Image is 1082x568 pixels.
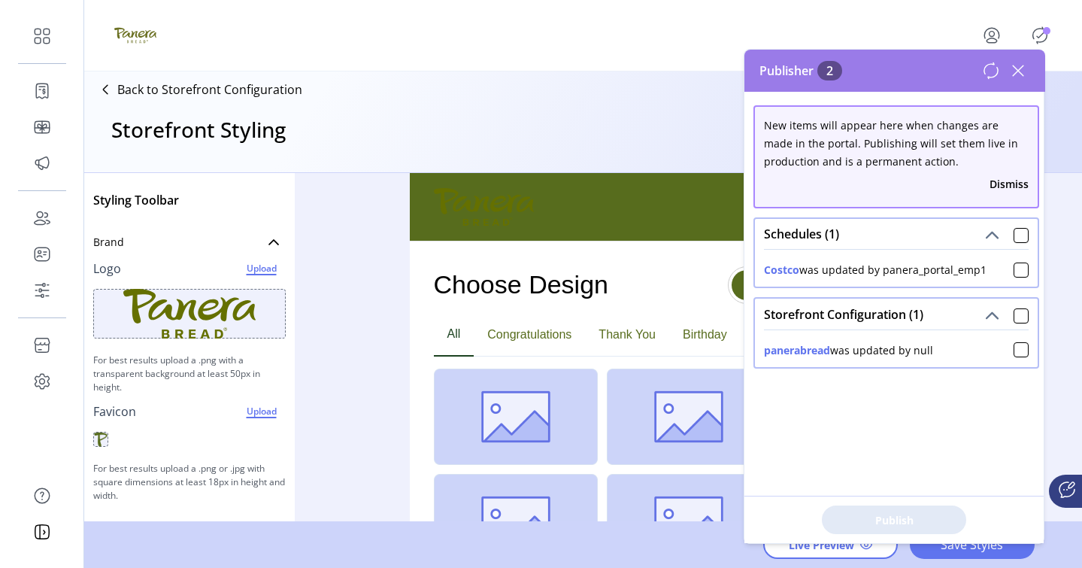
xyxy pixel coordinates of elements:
span: Brand [93,237,124,248]
button: Storefront Configuration (1) [981,305,1002,326]
p: Logo [93,260,121,278]
div: was updated by null [764,342,933,358]
button: Birthday [669,313,741,357]
p: Back to Storefront Configuration [117,80,302,99]
span: Publisher [759,62,842,80]
span: Live Preview [789,537,854,553]
button: Dismiss [990,176,1029,192]
p: Styling Toolbar [93,191,286,209]
span: Storefront Configuration (1) [764,308,923,320]
div: Brand [93,257,286,527]
button: Save Styles [910,530,1035,559]
button: Virtual Cards [732,270,834,300]
div: was updated by panera_portal_emp1 [764,262,987,278]
button: All [434,313,474,357]
span: Save Styles [929,536,1015,554]
h3: Storefront Styling [111,114,286,145]
button: Live Preview [763,530,898,559]
span: Upload [239,260,283,278]
img: logo [114,14,156,56]
p: For best results upload a .png or .jpg with square dimensions at least 18px in height and width. [93,456,286,509]
button: Publisher Panel [1028,23,1052,47]
button: panerabread [764,342,830,358]
a: Brand [93,227,286,257]
span: Schedules (1) [764,228,839,240]
button: Schedules (1) [981,225,1002,246]
span: Upload [239,402,283,421]
button: Thank You [585,313,669,357]
p: For best results upload a .png with a transparent background at least 50px in height. [93,348,286,400]
button: Baby [741,313,795,357]
p: Favicon [93,402,136,421]
h1: Choose Design [434,266,608,304]
button: menu [962,17,1028,53]
span: New items will appear here when changes are made in the portal. Publishing will set them live in ... [764,118,1018,169]
button: Congratulations [474,313,585,357]
button: Costco [764,262,799,278]
span: 2 [817,61,842,80]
